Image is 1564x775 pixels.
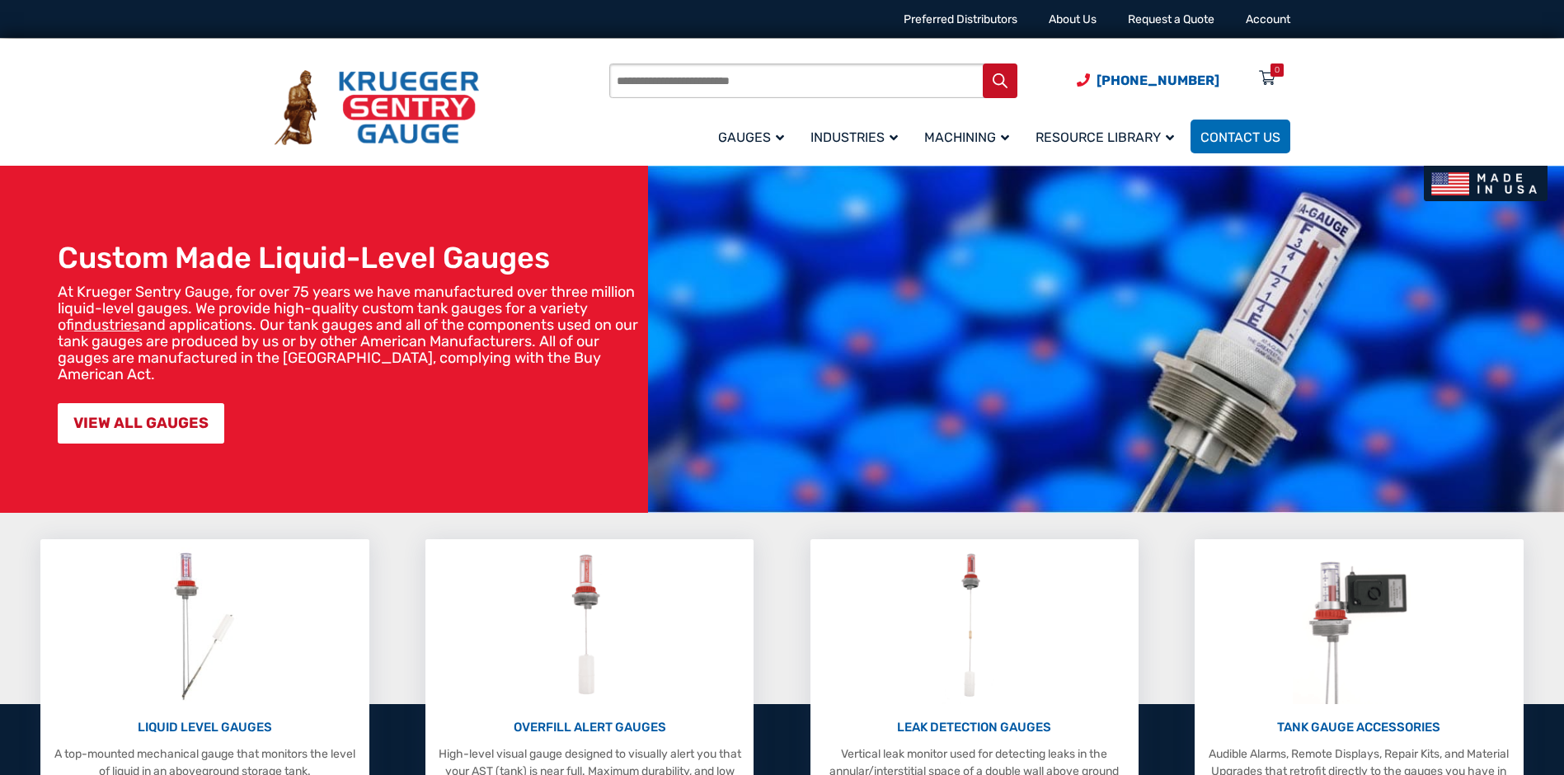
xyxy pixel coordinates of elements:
[914,117,1026,156] a: Machining
[1026,117,1191,156] a: Resource Library
[58,403,224,444] a: VIEW ALL GAUGES
[161,547,248,704] img: Liquid Level Gauges
[819,718,1130,737] p: LEAK DETECTION GAUGES
[1049,12,1097,26] a: About Us
[1077,70,1219,91] a: Phone Number (920) 434-8860
[58,284,640,383] p: At Krueger Sentry Gauge, for over 75 years we have manufactured over three million liquid-level g...
[1424,166,1548,201] img: Made In USA
[708,117,801,156] a: Gauges
[49,718,360,737] p: LIQUID LEVEL GAUGES
[1191,120,1290,153] a: Contact Us
[810,129,898,145] span: Industries
[904,12,1017,26] a: Preferred Distributors
[553,547,627,704] img: Overfill Alert Gauges
[58,240,640,275] h1: Custom Made Liquid-Level Gauges
[942,547,1007,704] img: Leak Detection Gauges
[1200,129,1280,145] span: Contact Us
[1293,547,1425,704] img: Tank Gauge Accessories
[1203,718,1515,737] p: TANK GAUGE ACCESSORIES
[718,129,784,145] span: Gauges
[275,70,479,146] img: Krueger Sentry Gauge
[1275,63,1280,77] div: 0
[74,316,139,334] a: industries
[1097,73,1219,88] span: [PHONE_NUMBER]
[434,718,745,737] p: OVERFILL ALERT GAUGES
[1246,12,1290,26] a: Account
[1128,12,1214,26] a: Request a Quote
[924,129,1009,145] span: Machining
[801,117,914,156] a: Industries
[1036,129,1174,145] span: Resource Library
